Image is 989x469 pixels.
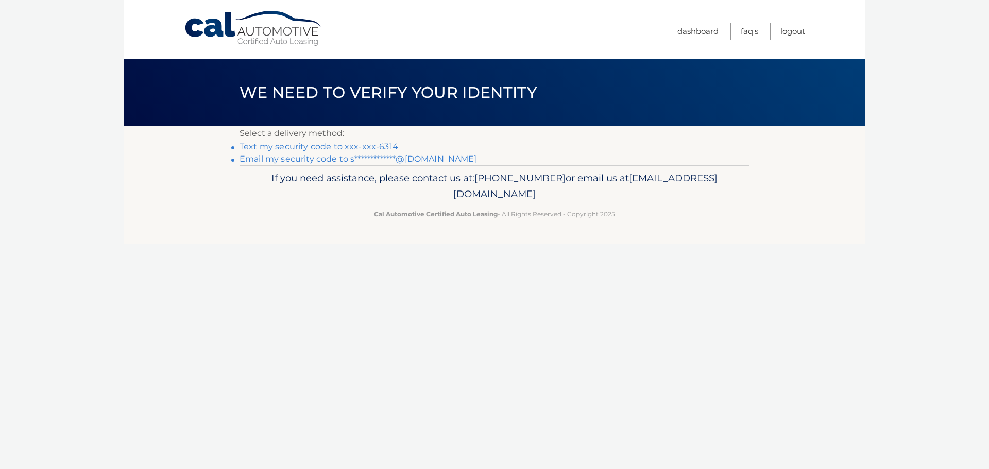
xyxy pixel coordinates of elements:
span: We need to verify your identity [240,83,537,102]
a: Text my security code to xxx-xxx-6314 [240,142,398,151]
strong: Cal Automotive Certified Auto Leasing [374,210,498,218]
a: Dashboard [677,23,719,40]
span: [PHONE_NUMBER] [474,172,566,184]
a: FAQ's [741,23,758,40]
a: Logout [780,23,805,40]
p: - All Rights Reserved - Copyright 2025 [246,209,743,219]
p: If you need assistance, please contact us at: or email us at [246,170,743,203]
p: Select a delivery method: [240,126,749,141]
a: Cal Automotive [184,10,323,47]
